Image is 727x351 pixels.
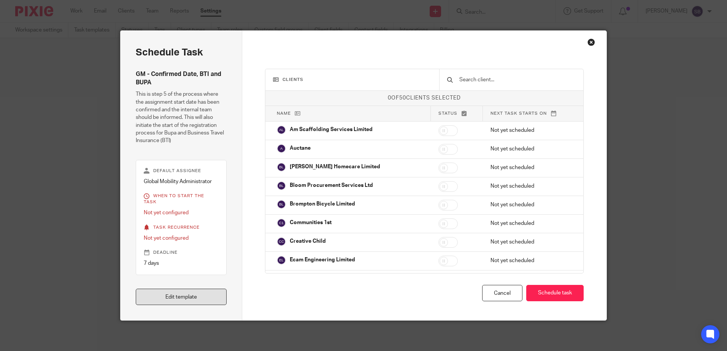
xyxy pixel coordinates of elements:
p: Not yet scheduled [490,220,572,227]
p: Task recurrence [144,225,219,231]
p: Brompton Bicycle Limited [290,200,355,208]
p: Auctane [290,144,311,152]
a: Edit template [136,289,227,305]
p: of clients selected [265,94,584,102]
p: Bloom Procurement Services Ltd [290,182,373,189]
p: Not yet scheduled [490,164,572,171]
p: Not yet scheduled [490,182,572,190]
p: Not yet configured [144,209,219,217]
img: svg%3E [277,144,286,153]
p: This is step 5 of the process where the assignment start date has been confirmed and the internal... [136,90,227,145]
p: Ecam Engineering Limited [290,256,355,264]
img: svg%3E [277,218,286,228]
h2: Schedule task [136,46,227,59]
h3: Clients [273,77,432,83]
p: Name [277,110,423,117]
button: Schedule task [526,285,584,301]
img: svg%3E [277,200,286,209]
p: Not yet scheduled [490,257,572,264]
p: Next task starts on [490,110,572,117]
p: Not yet scheduled [490,238,572,246]
p: Default assignee [144,168,219,174]
p: Status [438,110,475,117]
p: [PERSON_NAME] Homecare Limited [290,163,380,171]
p: Am Scaffolding Services Limited [290,126,373,133]
img: svg%3E [277,181,286,190]
span: 50 [399,95,406,101]
p: Not yet configured [144,234,219,242]
p: Global Mobility Administrator [144,178,219,185]
img: svg%3E [277,237,286,246]
p: Creative Child [290,237,326,245]
img: svg%3E [277,163,286,172]
p: Not yet scheduled [490,201,572,209]
p: Not yet scheduled [490,126,572,134]
div: Cancel [482,285,522,301]
p: Deadline [144,250,219,256]
input: Search client... [459,76,576,84]
p: Communities 1st [290,219,332,226]
span: 0 [388,95,391,101]
p: When to start the task [144,193,219,205]
h4: GM - Confirmed Date, BTI and BUPA [136,70,227,87]
p: 7 days [144,259,219,267]
div: Close this dialog window [587,38,595,46]
img: svg%3E [277,125,286,134]
img: svg%3E [277,256,286,265]
p: Not yet scheduled [490,145,572,153]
